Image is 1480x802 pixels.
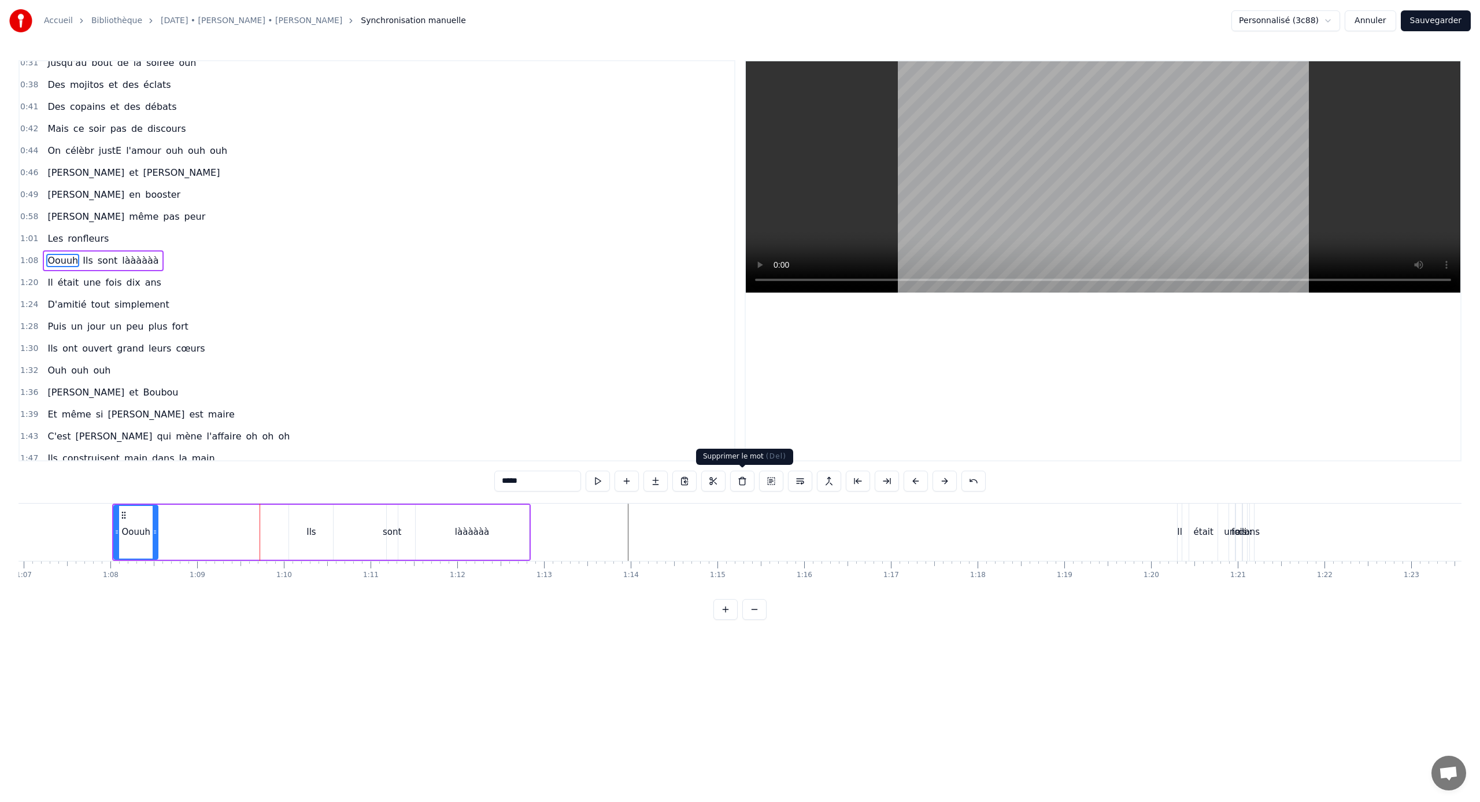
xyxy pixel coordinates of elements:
span: pas [162,210,180,223]
span: et [109,100,120,113]
span: Des [46,78,66,91]
span: grand [116,342,145,355]
span: soirée [145,56,175,69]
div: ans [1245,526,1260,539]
span: de [116,56,130,69]
span: discours [146,122,187,135]
span: [PERSON_NAME] [74,430,153,443]
span: mène [175,430,203,443]
div: sont [383,526,401,539]
button: Sauvegarder [1401,10,1471,31]
div: 1:10 [276,571,292,580]
span: [PERSON_NAME] [46,210,125,223]
span: fort [171,320,189,333]
span: [PERSON_NAME] [46,386,125,399]
span: maire [207,408,236,421]
span: 1:36 [20,387,38,398]
span: un [70,320,84,333]
span: ouh [92,364,112,377]
div: fois [1231,526,1246,539]
span: ( Del ) [766,452,786,460]
span: 0:46 [20,167,38,179]
span: ouvert [81,342,113,355]
span: ronfleurs [66,232,110,245]
span: débats [144,100,178,113]
span: l'affaire [206,430,243,443]
a: Bibliothèque [91,15,142,27]
span: copains [69,100,106,113]
div: dix [1239,526,1252,539]
span: sont [97,254,119,267]
span: 1:01 [20,233,38,245]
div: 1:18 [970,571,986,580]
div: Oouuh [122,526,151,539]
span: 0:42 [20,123,38,135]
span: oh [277,430,291,443]
span: Des [46,100,66,113]
div: 1:14 [623,571,639,580]
span: si [95,408,105,421]
span: des [121,78,140,91]
span: Puis [46,320,67,333]
a: [DATE] • [PERSON_NAME] • [PERSON_NAME] [161,15,342,27]
span: plus [147,320,168,333]
span: 1:39 [20,409,38,420]
nav: breadcrumb [44,15,466,27]
div: 1:13 [536,571,552,580]
span: et [108,78,119,91]
span: la [132,56,143,69]
img: youka [9,9,32,32]
span: 0:44 [20,145,38,157]
span: 0:49 [20,189,38,201]
span: était [57,276,80,289]
span: ouh [187,144,206,157]
span: fois [104,276,123,289]
span: cœurs [175,342,206,355]
span: Synchronisation manuelle [361,15,466,27]
div: Supprimer le mot [696,449,793,465]
span: 0:58 [20,211,38,223]
span: C'est [46,430,72,443]
span: peur [183,210,207,223]
span: dans [151,452,175,465]
span: 0:31 [20,57,38,69]
span: la [177,452,188,465]
div: 1:09 [190,571,205,580]
span: 1:32 [20,365,38,376]
div: 1:21 [1230,571,1246,580]
span: construisent [61,452,121,465]
div: était [1194,526,1213,539]
div: 1:15 [710,571,726,580]
span: des [123,100,142,113]
span: D'amitié [46,298,87,311]
span: et [128,166,139,179]
span: 1:20 [20,277,38,289]
span: ont [61,342,79,355]
span: est [188,408,204,421]
span: mojitos [69,78,105,91]
span: Boubou [142,386,179,399]
span: ce [72,122,86,135]
span: oh [245,430,259,443]
a: Ouvrir le chat [1431,756,1466,790]
div: 1:22 [1317,571,1333,580]
span: Mais [46,122,69,135]
div: 1:07 [16,571,32,580]
span: ouh [209,144,228,157]
button: Annuler [1345,10,1396,31]
span: et [128,386,139,399]
span: Ouh [46,364,68,377]
div: 1:20 [1144,571,1159,580]
div: Il [1177,526,1182,539]
span: Oouuh [46,254,79,267]
span: Jusqu'au [46,56,88,69]
span: booster [144,188,182,201]
span: soir [87,122,106,135]
div: une [1224,526,1240,539]
span: justE [98,144,123,157]
span: ans [144,276,162,289]
span: main [191,452,216,465]
span: dix [125,276,142,289]
span: ouh [177,56,197,69]
div: 1:17 [883,571,899,580]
